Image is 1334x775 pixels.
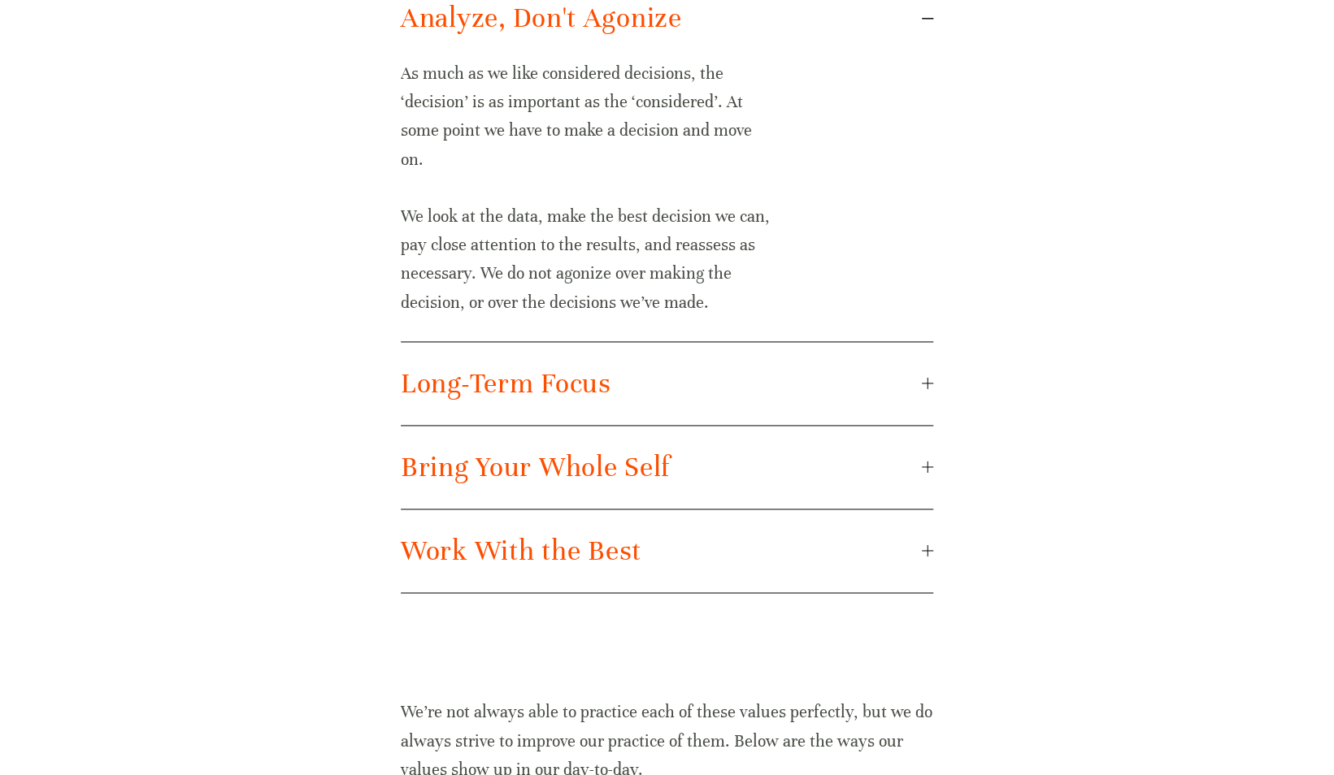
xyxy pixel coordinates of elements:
[401,450,922,484] span: Bring Your Whole Self
[401,202,774,317] p: We look at the data, make the best decision we can, pay close attention to the results, and reass...
[401,342,933,425] button: Long-Term Focus
[401,59,933,341] div: Analyze, Don't Agonize
[401,1,922,35] span: Analyze, Don't Agonize
[401,59,774,174] p: As much as we like considered decisions, the ‘decision’ is as important as the ‘considered’. At s...
[401,366,922,400] span: Long-Term Focus
[401,534,922,568] span: Work With the Best
[401,509,933,592] button: Work With the Best
[401,426,933,509] button: Bring Your Whole Self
